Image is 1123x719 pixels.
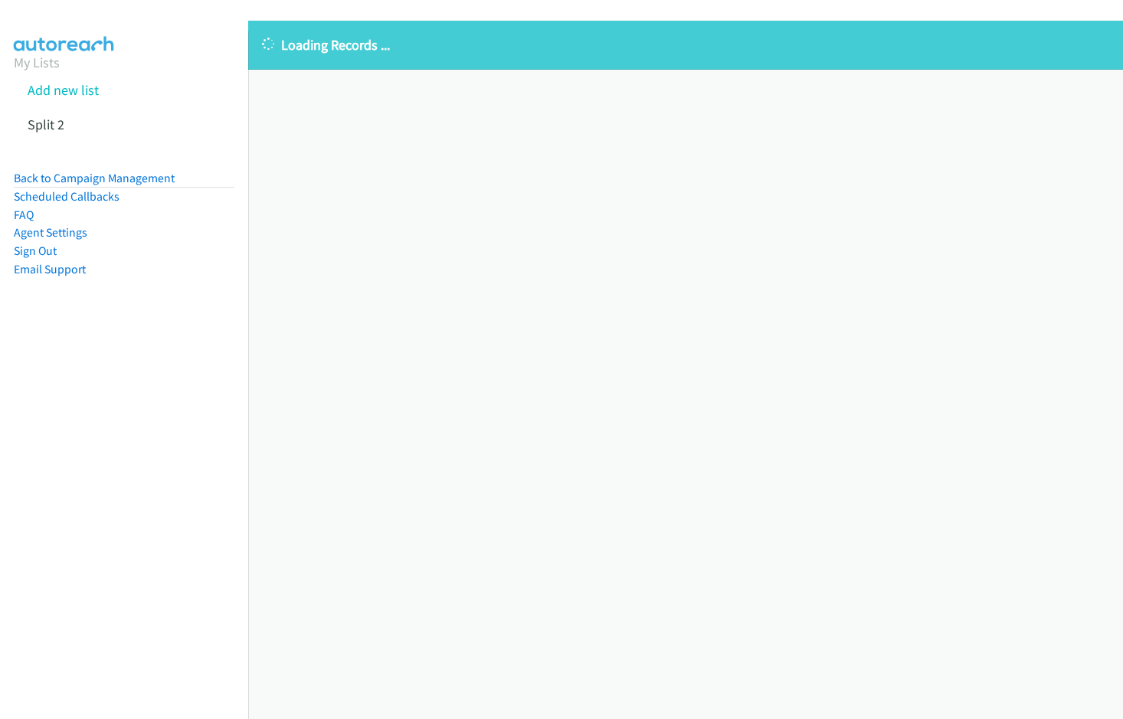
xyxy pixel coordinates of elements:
a: Agent Settings [14,225,87,240]
a: Back to Campaign Management [14,171,175,185]
a: Sign Out [14,243,57,258]
p: Loading Records ... [262,34,1109,55]
a: Split 2 [28,116,64,133]
a: FAQ [14,208,34,222]
a: Email Support [14,262,86,276]
a: My Lists [14,54,60,71]
a: Scheduled Callbacks [14,189,120,204]
a: Add new list [28,81,99,99]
